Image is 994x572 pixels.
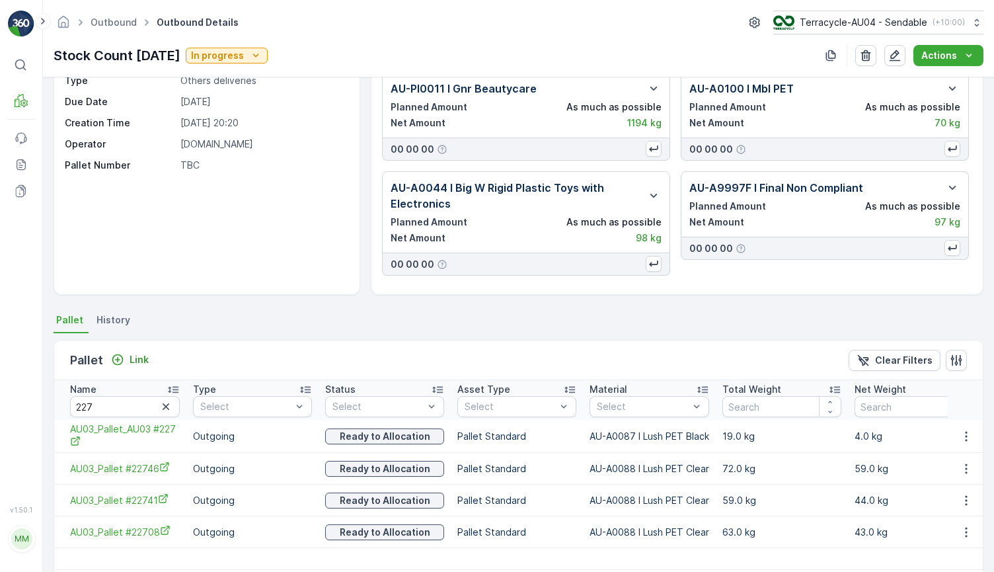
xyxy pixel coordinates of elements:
p: Material [590,383,627,396]
p: Select [597,400,689,413]
p: TBC [180,159,346,172]
button: In progress [186,48,268,63]
p: Asset Type [457,383,510,396]
p: 72.0 kg [722,462,841,475]
p: Outgoing [193,462,312,475]
p: 1194 kg [627,116,662,130]
p: Planned Amount [391,101,467,114]
p: Ready to Allocation [340,494,430,507]
p: Ready to Allocation [340,430,430,443]
p: 97 kg [935,216,960,229]
div: Help Tooltip Icon [437,144,447,155]
p: 00 00 00 [391,143,434,156]
p: Outgoing [193,430,312,443]
p: Others deliveries [180,74,346,87]
img: terracycle_logo.png [773,15,794,30]
a: Homepage [56,20,71,31]
button: Ready to Allocation [325,524,444,540]
p: As much as possible [865,200,960,213]
p: Net Weight [855,383,906,396]
input: Search [70,396,180,417]
p: Type [65,74,175,87]
p: 00 00 00 [391,258,434,271]
p: 19.0 kg [722,430,841,443]
button: Ready to Allocation [325,429,444,444]
p: AU-A0087 I Lush PET Black [590,430,709,443]
button: Ready to Allocation [325,461,444,477]
input: Search [855,396,974,417]
p: Pallet Standard [457,462,576,475]
p: Net Amount [689,216,744,229]
p: Select [200,400,291,413]
button: Actions [913,45,983,66]
p: 59.0 kg [855,462,974,475]
p: Select [465,400,556,413]
a: AU03_Pallet_AU03 #227 [70,423,180,450]
p: Name [70,383,96,396]
p: 44.0 kg [855,494,974,507]
p: Net Amount [391,116,445,130]
p: Ready to Allocation [340,526,430,539]
button: Ready to Allocation [325,493,444,509]
p: Total Weight [722,383,781,396]
p: 63.0 kg [722,526,841,539]
p: Pallet [70,351,103,370]
p: Pallet Standard [457,494,576,507]
p: AU-A0088 I Lush PET Clear [590,526,709,539]
p: Creation Time [65,116,175,130]
p: Status [325,383,356,396]
img: logo [8,11,34,37]
p: Outgoing [193,494,312,507]
p: 70 kg [935,116,960,130]
p: Planned Amount [689,200,766,213]
p: [DOMAIN_NAME] [180,138,346,151]
button: MM [8,516,34,561]
a: Outbound [91,17,137,28]
p: Planned Amount [689,101,766,114]
span: v 1.50.1 [8,506,34,514]
div: Help Tooltip Icon [437,259,447,270]
p: Terracycle-AU04 - Sendable [800,16,927,29]
p: ( +10:00 ) [933,17,965,28]
p: AU-A0044 I Big W Rigid Plastic Toys with Electronics [391,180,640,212]
span: Outbound Details [154,16,241,29]
p: In progress [191,49,244,62]
p: 59.0 kg [722,494,841,507]
div: MM [11,528,32,550]
input: Search [722,396,841,417]
p: AU-A0088 I Lush PET Clear [590,462,709,475]
p: AU-A9997F I Final Non Compliant [689,180,863,196]
p: Stock Count [DATE] [54,46,180,65]
p: Ready to Allocation [340,462,430,475]
p: As much as possible [865,101,960,114]
a: AU03_Pallet #22741 [70,493,180,507]
button: Clear Filters [849,350,940,371]
p: Net Amount [689,116,744,130]
p: 4.0 kg [855,430,974,443]
p: AU-PI0011 I Gnr Beautycare [391,81,537,97]
span: History [96,313,130,327]
p: AU-A0088 I Lush PET Clear [590,494,709,507]
p: Link [130,353,149,366]
p: Type [193,383,216,396]
span: Pallet [56,313,83,327]
p: Due Date [65,95,175,108]
p: Clear Filters [875,354,933,367]
p: As much as possible [566,216,662,229]
p: Select [332,400,424,413]
p: Outgoing [193,526,312,539]
p: Pallet Standard [457,430,576,443]
p: 00 00 00 [689,242,733,255]
a: AU03_Pallet #22708 [70,525,180,539]
p: 98 kg [636,231,662,245]
p: 00 00 00 [689,143,733,156]
a: AU03_Pallet #22746 [70,462,180,475]
p: Net Amount [391,231,445,245]
button: Link [106,352,154,368]
div: Help Tooltip Icon [736,243,746,254]
p: AU-A0100 I Mbl PET [689,81,794,97]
